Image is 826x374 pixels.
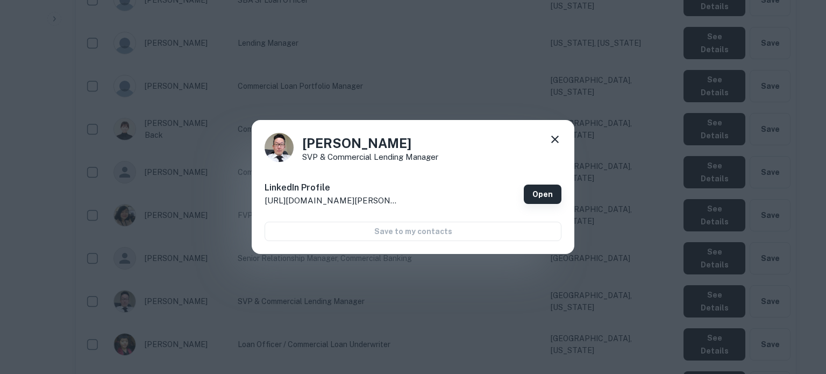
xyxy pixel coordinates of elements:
h6: LinkedIn Profile [265,181,399,194]
img: 1694747076506 [265,133,294,162]
p: SVP & Commercial Lending Manager [302,153,438,161]
h4: [PERSON_NAME] [302,133,438,153]
iframe: Chat Widget [772,288,826,340]
a: Open [524,185,561,204]
p: [URL][DOMAIN_NAME][PERSON_NAME] [265,194,399,207]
